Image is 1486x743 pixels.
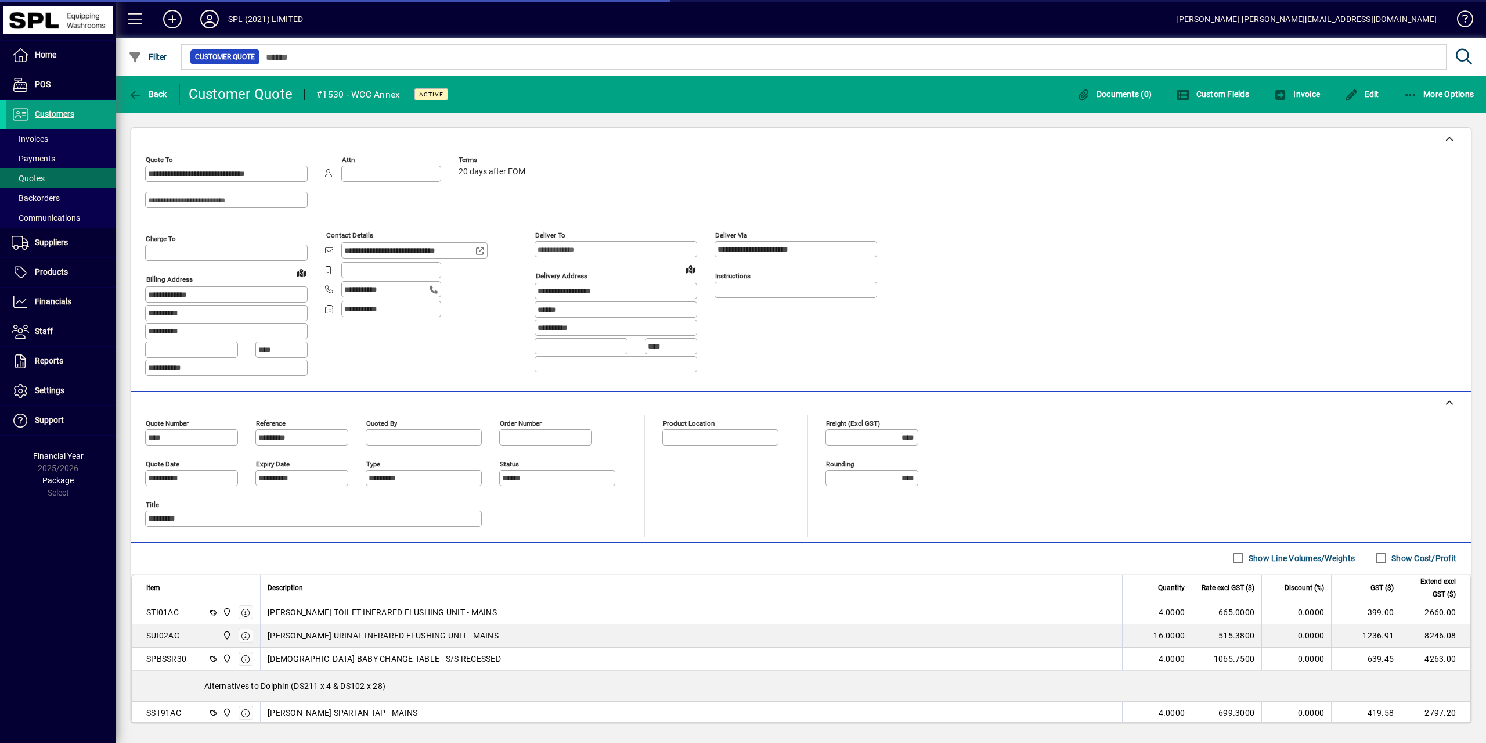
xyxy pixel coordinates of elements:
span: Invoice [1274,89,1320,99]
td: 2660.00 [1401,601,1470,624]
span: SPL (2021) Limited [219,606,233,619]
a: Invoices [6,129,116,149]
span: Payments [12,154,55,163]
td: 8246.08 [1401,624,1470,648]
span: 16.0000 [1153,630,1185,641]
mat-label: Title [146,500,159,508]
div: SUI02AC [146,630,179,641]
app-page-header-button: Back [116,84,180,105]
td: 0.0000 [1261,648,1331,671]
span: [PERSON_NAME] SPARTAN TAP - MAINS [268,707,417,719]
span: Staff [35,326,53,336]
button: Edit [1341,84,1382,105]
a: Home [6,41,116,70]
span: Item [146,582,160,594]
span: Communications [12,213,80,222]
mat-label: Expiry date [256,460,290,468]
span: Backorders [12,193,60,203]
span: 20 days after EOM [459,167,525,177]
span: [DEMOGRAPHIC_DATA] BABY CHANGE TABLE - S/S RECESSED [268,653,501,665]
td: 419.58 [1331,702,1401,725]
label: Show Cost/Profit [1389,552,1456,564]
span: Discount (%) [1285,582,1324,594]
td: 4263.00 [1401,648,1470,671]
a: Communications [6,208,116,228]
td: 0.0000 [1261,702,1331,725]
td: 639.45 [1331,648,1401,671]
a: Payments [6,149,116,168]
span: Package [42,476,74,485]
span: [PERSON_NAME] TOILET INFRARED FLUSHING UNIT - MAINS [268,606,497,618]
mat-label: Freight (excl GST) [826,419,880,427]
a: Financials [6,288,116,317]
div: 515.3800 [1199,630,1254,641]
div: 665.0000 [1199,606,1254,618]
span: Reports [35,356,63,365]
span: Edit [1344,89,1379,99]
button: Add [154,9,191,30]
span: Back [128,89,167,99]
div: #1530 - WCC Annex [316,85,400,104]
div: SPL (2021) LIMITED [228,10,303,28]
span: SPL (2021) Limited [219,629,233,642]
label: Show Line Volumes/Weights [1246,552,1355,564]
mat-label: Deliver To [535,231,565,239]
span: 4.0000 [1159,707,1185,719]
span: Filter [128,52,167,62]
a: Products [6,258,116,287]
div: 699.3000 [1199,707,1254,719]
span: Settings [35,386,64,395]
div: Alternatives to Dolphin (DS211 x 4 & DS102 x 28) [132,671,1470,701]
mat-label: Charge To [146,235,176,243]
span: Home [35,50,56,59]
button: Profile [191,9,228,30]
a: View on map [292,263,311,282]
td: 1236.91 [1331,624,1401,648]
div: [PERSON_NAME] [PERSON_NAME][EMAIL_ADDRESS][DOMAIN_NAME] [1176,10,1437,28]
a: POS [6,70,116,99]
span: Invoices [12,134,48,143]
div: SPBSSR30 [146,653,186,665]
td: 399.00 [1331,601,1401,624]
mat-label: Type [366,460,380,468]
button: Invoice [1271,84,1323,105]
mat-label: Deliver via [715,231,747,239]
mat-label: Quote date [146,460,179,468]
mat-label: Product location [663,419,715,427]
mat-label: Attn [342,156,355,164]
td: 2797.20 [1401,702,1470,725]
span: Support [35,415,64,425]
span: Products [35,267,68,277]
div: SST91AC [146,707,181,719]
span: 4.0000 [1159,606,1185,618]
a: Support [6,406,116,435]
span: Documents (0) [1076,89,1152,99]
button: Back [125,84,170,105]
button: Filter [125,46,170,67]
span: SPL (2021) Limited [219,706,233,719]
span: Quantity [1158,582,1185,594]
td: 0.0000 [1261,601,1331,624]
a: Knowledge Base [1448,2,1471,40]
mat-label: Order number [500,419,542,427]
span: GST ($) [1370,582,1394,594]
span: Terms [459,156,528,164]
span: [PERSON_NAME] URINAL INFRARED FLUSHING UNIT - MAINS [268,630,499,641]
span: Description [268,582,303,594]
button: Custom Fields [1173,84,1252,105]
div: STI01AC [146,606,179,618]
mat-label: Quote number [146,419,189,427]
mat-label: Status [500,460,519,468]
a: View on map [681,260,700,278]
span: Customers [35,109,74,119]
span: Financials [35,297,71,306]
a: Suppliers [6,228,116,257]
td: 0.0000 [1261,624,1331,648]
span: Quotes [12,174,45,183]
a: Backorders [6,188,116,208]
span: Financial Year [33,451,84,461]
span: Suppliers [35,238,68,247]
span: 4.0000 [1159,653,1185,665]
button: Documents (0) [1073,84,1155,105]
span: Active [419,91,443,98]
